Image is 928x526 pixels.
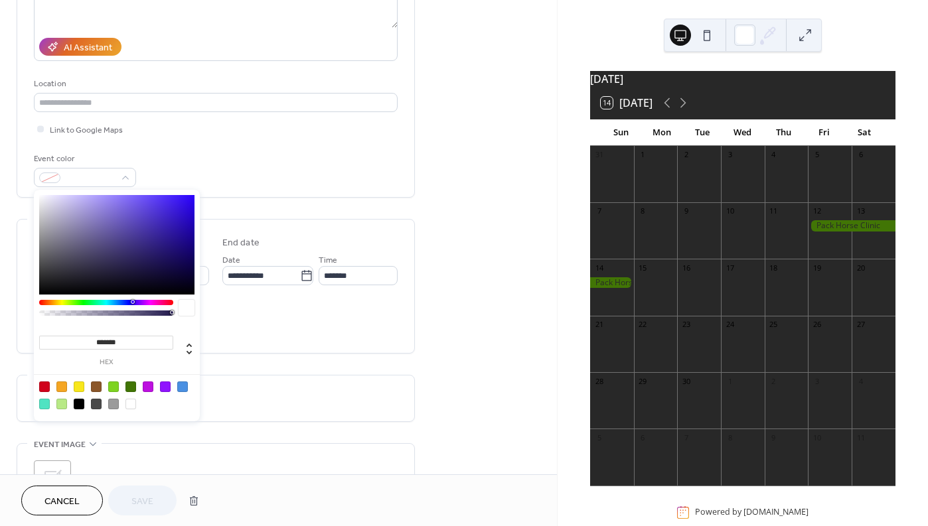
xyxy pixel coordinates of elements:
[812,376,822,386] div: 3
[39,399,50,409] div: #50E3C2
[594,263,604,273] div: 14
[725,432,735,442] div: 8
[769,376,779,386] div: 2
[160,381,171,392] div: #9013FE
[34,438,86,452] span: Event image
[319,253,337,267] span: Time
[638,206,648,216] div: 8
[856,432,866,442] div: 11
[56,399,67,409] div: #B8E986
[812,206,822,216] div: 12
[681,320,691,330] div: 23
[769,263,779,273] div: 18
[769,206,779,216] div: 11
[594,432,604,442] div: 5
[56,381,67,392] div: #F5A623
[812,263,822,273] div: 19
[64,41,112,55] div: AI Assistant
[856,206,866,216] div: 13
[681,376,691,386] div: 30
[812,432,822,442] div: 10
[638,320,648,330] div: 22
[222,236,260,250] div: End date
[44,495,80,509] span: Cancel
[50,123,123,137] span: Link to Google Maps
[725,263,735,273] div: 17
[725,206,735,216] div: 10
[222,253,240,267] span: Date
[804,119,844,146] div: Fri
[34,77,395,91] div: Location
[74,399,84,409] div: #000000
[681,263,691,273] div: 16
[681,150,691,160] div: 2
[808,220,895,231] div: Pack Horse Clinic
[695,507,809,518] div: Powered by
[743,507,809,518] a: [DOMAIN_NAME]
[108,399,119,409] div: #9B9B9B
[769,320,779,330] div: 25
[594,150,604,160] div: 31
[177,381,188,392] div: #4A90E2
[125,381,136,392] div: #417505
[91,399,102,409] div: #4A4A4A
[722,119,763,146] div: Wed
[91,381,102,392] div: #8B572A
[638,376,648,386] div: 29
[590,277,634,289] div: Pack Horse Clinic
[108,381,119,392] div: #7ED321
[594,320,604,330] div: 21
[812,320,822,330] div: 26
[682,119,722,146] div: Tue
[143,381,153,392] div: #BD10E0
[725,320,735,330] div: 24
[681,206,691,216] div: 9
[681,432,691,442] div: 7
[856,320,866,330] div: 27
[39,38,121,56] button: AI Assistant
[590,71,895,87] div: [DATE]
[39,381,50,392] div: #D0021B
[856,263,866,273] div: 20
[638,263,648,273] div: 15
[594,376,604,386] div: 28
[125,399,136,409] div: #FFFFFF
[725,150,735,160] div: 3
[34,460,71,497] div: ;
[74,381,84,392] div: #F8E71C
[34,152,133,166] div: Event color
[594,206,604,216] div: 7
[769,432,779,442] div: 9
[21,486,103,515] button: Cancel
[844,119,885,146] div: Sat
[725,376,735,386] div: 1
[601,119,641,146] div: Sun
[812,150,822,160] div: 5
[856,150,866,160] div: 6
[638,150,648,160] div: 1
[763,119,803,146] div: Thu
[769,150,779,160] div: 4
[641,119,682,146] div: Mon
[596,94,657,112] button: 14[DATE]
[856,376,866,386] div: 4
[638,432,648,442] div: 6
[39,359,173,366] label: hex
